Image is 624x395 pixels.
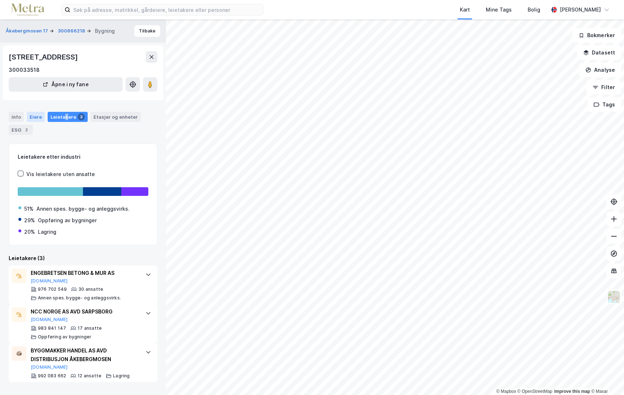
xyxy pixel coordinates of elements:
div: Bolig [528,5,540,14]
div: Leietakere etter industri [18,153,148,161]
div: 2 [23,126,30,133]
div: 51% [24,205,34,213]
div: Kontrollprogram for chat [588,360,624,395]
div: Mine Tags [486,5,512,14]
div: 12 ansatte [78,373,101,379]
div: NCC NORGE AS AVD SARPSBORG [31,307,138,316]
div: Leietakere [48,112,88,122]
div: Kart [460,5,470,14]
a: Mapbox [496,389,516,394]
div: [PERSON_NAME] [560,5,601,14]
button: Åkebergmosen 17 [6,27,49,35]
div: BYGGMAKKER HANDEL AS AVD DISTRIBUSJON ÅKEBERGMOSEN [31,346,138,364]
div: 976 702 549 [38,286,67,292]
div: 983 841 147 [38,325,66,331]
div: Leietakere (3) [9,254,157,263]
div: 20% [24,228,35,236]
div: Vis leietakere uten ansatte [26,170,95,179]
button: Tags [588,97,621,112]
div: 17 ansatte [78,325,102,331]
div: Oppføring av bygninger [38,334,91,340]
div: Annen spes. bygge- og anleggsvirks. [38,295,121,301]
button: Tilbake [134,25,160,37]
div: ESG [9,125,33,135]
button: 300866218 [58,27,87,35]
input: Søk på adresse, matrikkel, gårdeiere, leietakere eller personer [70,4,263,15]
iframe: Chat Widget [588,360,624,395]
div: Eiere [27,112,45,122]
button: Filter [586,80,621,95]
button: Analyse [579,63,621,77]
button: [DOMAIN_NAME] [31,278,68,284]
img: Z [607,290,621,304]
button: [DOMAIN_NAME] [31,317,68,322]
div: Lagring [38,228,56,236]
div: 3 [78,113,85,120]
button: Datasett [577,45,621,60]
div: Oppføring av bygninger [38,216,97,225]
div: ENGEBRETSEN BETONG & MUR AS [31,269,138,277]
div: 30 ansatte [78,286,103,292]
div: Info [9,112,24,122]
div: 300033518 [9,66,40,74]
button: [DOMAIN_NAME] [31,364,68,370]
img: metra-logo.256734c3b2bbffee19d4.png [12,4,44,16]
div: 29% [24,216,35,225]
button: Åpne i ny fane [9,77,123,92]
div: [STREET_ADDRESS] [9,51,79,63]
div: 992 083 662 [38,373,66,379]
div: Annen spes. bygge- og anleggsvirks. [36,205,130,213]
div: Etasjer og enheter [93,114,138,120]
div: Bygning [95,27,115,35]
button: Bokmerker [572,28,621,43]
a: Improve this map [554,389,590,394]
a: OpenStreetMap [518,389,553,394]
div: Lagring [113,373,130,379]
